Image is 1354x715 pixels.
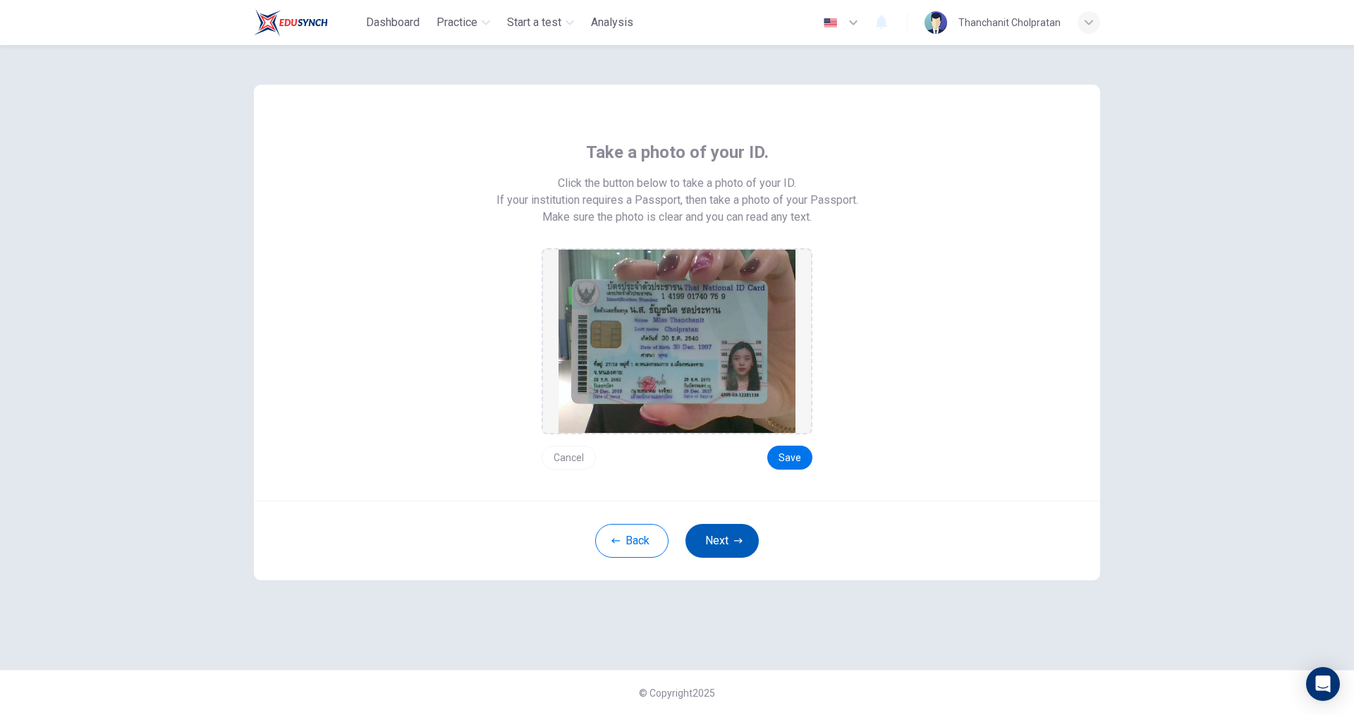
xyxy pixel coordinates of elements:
[767,446,812,470] button: Save
[254,8,360,37] a: Train Test logo
[1306,667,1340,701] div: Open Intercom Messenger
[437,14,477,31] span: Practice
[254,8,328,37] img: Train Test logo
[958,14,1061,31] div: Thanchanit Cholpratan
[431,10,496,35] button: Practice
[585,10,639,35] button: Analysis
[542,209,812,226] span: Make sure the photo is clear and you can read any text.
[586,141,769,164] span: Take a photo of your ID.
[366,14,420,31] span: Dashboard
[639,687,715,699] span: © Copyright 2025
[595,524,669,558] button: Back
[559,250,795,433] img: preview screemshot
[501,10,580,35] button: Start a test
[360,10,425,35] button: Dashboard
[507,14,561,31] span: Start a test
[542,446,596,470] button: Cancel
[591,14,633,31] span: Analysis
[822,18,839,28] img: en
[496,175,858,209] span: Click the button below to take a photo of your ID. If your institution requires a Passport, then ...
[685,524,759,558] button: Next
[925,11,947,34] img: Profile picture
